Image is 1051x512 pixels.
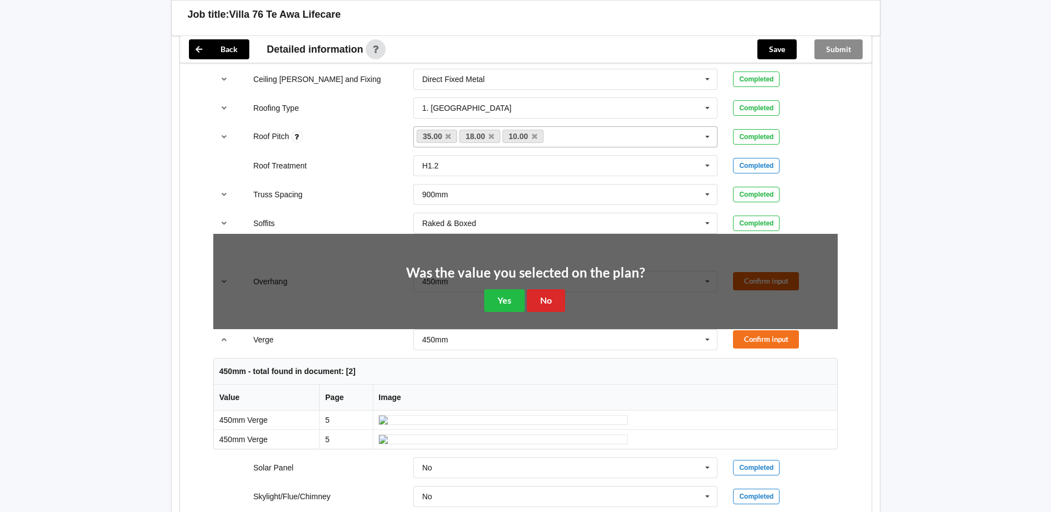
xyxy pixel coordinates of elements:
[253,75,381,84] label: Ceiling [PERSON_NAME] and Fixing
[733,187,780,202] div: Completed
[213,330,235,350] button: reference-toggle
[422,191,448,198] div: 900mm
[503,130,544,143] a: 10.00
[406,264,645,281] h2: Was the value you selected on the plan?
[214,429,319,449] td: 450mm Verge
[422,219,476,227] div: Raked & Boxed
[319,429,372,449] td: 5
[417,130,458,143] a: 35.00
[253,335,274,344] label: Verge
[213,69,235,89] button: reference-toggle
[213,185,235,204] button: reference-toggle
[319,385,372,411] th: Page
[213,127,235,147] button: reference-toggle
[733,460,780,475] div: Completed
[253,219,275,228] label: Soffits
[319,411,372,429] td: 5
[188,8,229,21] h3: Job title:
[253,492,330,501] label: Skylight/Flue/Chimney
[253,132,291,141] label: Roof Pitch
[253,104,299,112] label: Roofing Type
[378,434,628,444] img: ai_input-page5-Verge-0-1.jpeg
[373,385,837,411] th: Image
[422,75,485,83] div: Direct Fixed Metal
[459,130,500,143] a: 18.00
[733,100,780,116] div: Completed
[214,385,319,411] th: Value
[527,289,565,312] button: No
[733,330,799,349] button: Confirm input
[733,489,780,504] div: Completed
[422,104,511,112] div: 1. [GEOGRAPHIC_DATA]
[253,161,307,170] label: Roof Treatment
[757,39,797,59] button: Save
[422,336,448,344] div: 450mm
[422,493,432,500] div: No
[213,98,235,118] button: reference-toggle
[733,129,780,145] div: Completed
[733,158,780,173] div: Completed
[733,216,780,231] div: Completed
[253,463,293,472] label: Solar Panel
[213,213,235,233] button: reference-toggle
[733,71,780,87] div: Completed
[378,415,628,425] img: ai_input-page5-Verge-0-0.jpeg
[484,289,525,312] button: Yes
[189,39,249,59] button: Back
[422,162,439,170] div: H1.2
[229,8,341,21] h3: Villa 76 Te Awa Lifecare
[253,190,303,199] label: Truss Spacing
[422,464,432,472] div: No
[214,359,837,385] th: 450mm - total found in document: [2]
[214,411,319,429] td: 450mm Verge
[267,44,363,54] span: Detailed information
